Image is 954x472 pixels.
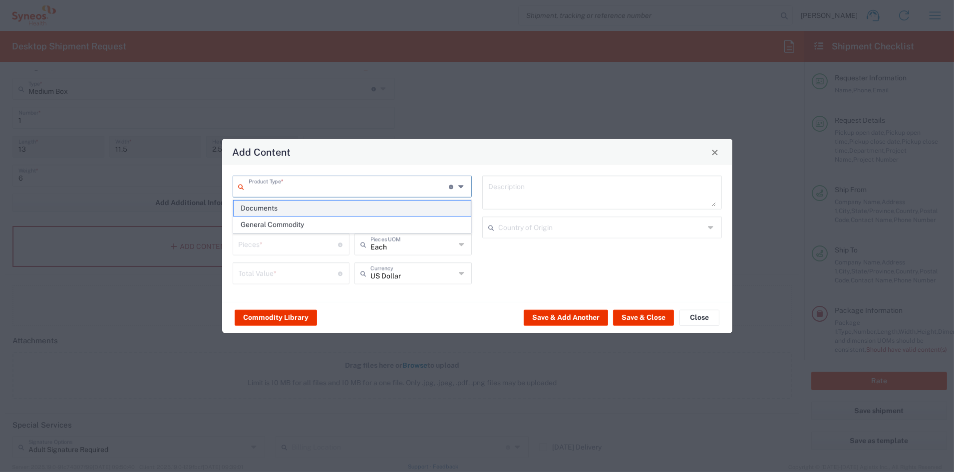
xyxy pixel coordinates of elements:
span: Documents [234,201,471,216]
button: Save & Add Another [524,309,608,325]
button: Close [679,309,719,325]
h4: Add Content [232,145,291,159]
button: Save & Close [613,309,674,325]
button: Close [708,145,722,159]
span: General Commodity [234,217,471,233]
button: Commodity Library [235,309,317,325]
